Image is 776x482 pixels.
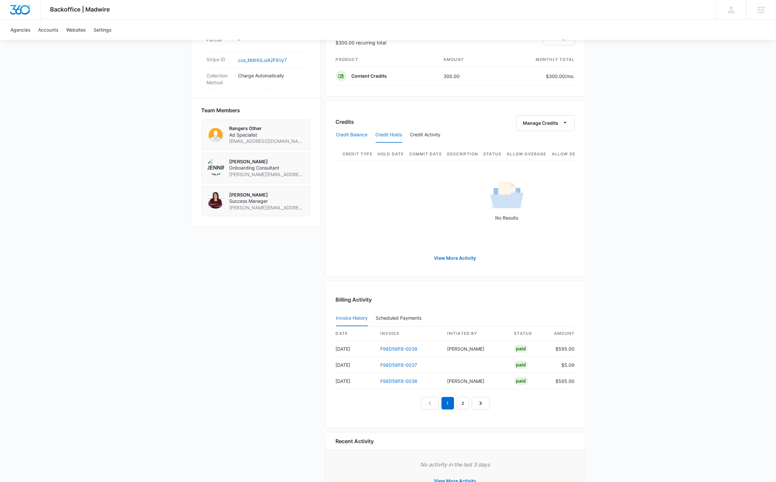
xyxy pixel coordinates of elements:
h3: Credits [336,118,354,126]
a: Page 2 [457,397,469,410]
span: Ad Specialist [229,132,305,138]
img: Jennifer Cover [207,158,224,175]
td: 300.00 [438,67,495,86]
span: Commit Date [409,151,442,157]
div: Partner- [201,32,310,52]
div: Paid [514,377,528,385]
div: Paid [514,345,528,353]
a: F98D56F8-0036 [381,378,418,384]
span: /mo. [565,73,575,79]
a: F98D56F8-0037 [381,362,417,368]
span: Success Manager [229,198,305,204]
td: [DATE] [336,357,375,373]
dt: Collection Method [207,72,233,86]
span: Status [483,151,501,157]
p: [PERSON_NAME] [229,192,305,198]
a: Next Page [472,397,490,410]
div: Scheduled Payments [376,316,424,320]
td: $595.00 [549,373,575,389]
span: Credit Type [342,151,372,157]
img: Farra Lanzer [207,192,224,209]
span: Onboarding Consultant [229,165,305,171]
p: Rangers Other [229,125,305,132]
span: [EMAIL_ADDRESS][DOMAIN_NAME] [229,138,305,145]
nav: Pagination [421,397,490,410]
td: [DATE] [336,341,375,357]
th: Initiated By [442,327,509,341]
button: Credit Balance [336,127,368,143]
td: [PERSON_NAME] [442,373,509,389]
th: monthly total [495,53,575,67]
button: Credit Holds [376,127,402,143]
a: cus_MdHULoiA2F9Vy7 [238,57,287,63]
th: date [336,327,375,341]
a: Accounts [34,20,62,40]
td: [PERSON_NAME] [442,341,509,357]
button: Credit Activity [410,127,441,143]
div: Paid [514,361,528,369]
span: Backoffice | Madwire [50,6,110,13]
a: View More Activity [428,250,483,266]
h6: Recent Activity [336,437,374,445]
div: Collection MethodCharge Automatically [201,68,310,90]
td: $595.00 [549,341,575,357]
a: Settings [90,20,115,40]
em: 1 [442,397,454,410]
th: amount [438,53,495,67]
td: $5.09 [549,357,575,373]
span: [PERSON_NAME][EMAIL_ADDRESS][DOMAIN_NAME] [229,204,305,211]
span: Allow Overage [507,151,547,157]
p: No Results [336,214,678,221]
span: Team Members [201,106,240,114]
th: invoice [375,327,442,341]
span: Allow Deficit [552,151,588,157]
img: No Results [491,180,523,213]
th: amount [549,327,575,341]
div: Stripe IDcus_MdHULoiA2F9Vy7 [201,52,310,68]
p: $300.00 recurring total [336,39,387,46]
th: product [336,53,439,67]
th: status [509,327,549,341]
a: Agencies [7,20,34,40]
span: Description [447,151,478,157]
a: Websites [62,20,90,40]
h3: Billing Activity [336,296,575,304]
a: F98D56F8-0038 [381,346,418,352]
p: Content Credits [352,73,387,79]
button: Invoice History [336,310,368,326]
span: [PERSON_NAME][EMAIL_ADDRESS][DOMAIN_NAME] [229,171,305,178]
p: [PERSON_NAME] [229,158,305,165]
button: Manage Credits [516,115,575,131]
p: No activity in the last 3 days [336,461,575,469]
p: $300.00 [544,73,575,80]
img: Rangers Other [207,125,224,142]
dt: Stripe ID [207,56,233,63]
p: Charge Automatically [238,72,305,79]
span: Hold Date [378,151,404,157]
td: [DATE] [336,373,375,389]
